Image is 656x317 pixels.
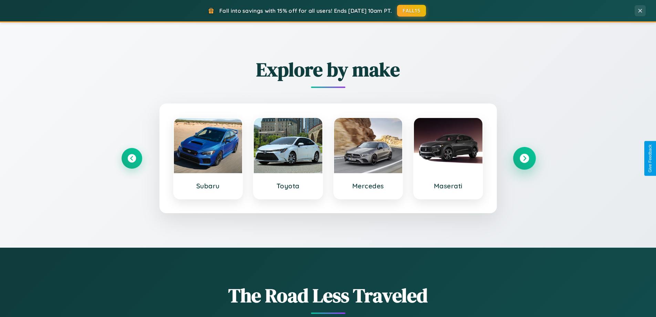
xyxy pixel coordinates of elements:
[421,182,476,190] h3: Maserati
[181,182,236,190] h3: Subaru
[341,182,396,190] h3: Mercedes
[397,5,426,17] button: FALL15
[261,182,315,190] h3: Toyota
[648,145,653,172] div: Give Feedback
[219,7,392,14] span: Fall into savings with 15% off for all users! Ends [DATE] 10am PT.
[122,56,535,83] h2: Explore by make
[122,282,535,309] h1: The Road Less Traveled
